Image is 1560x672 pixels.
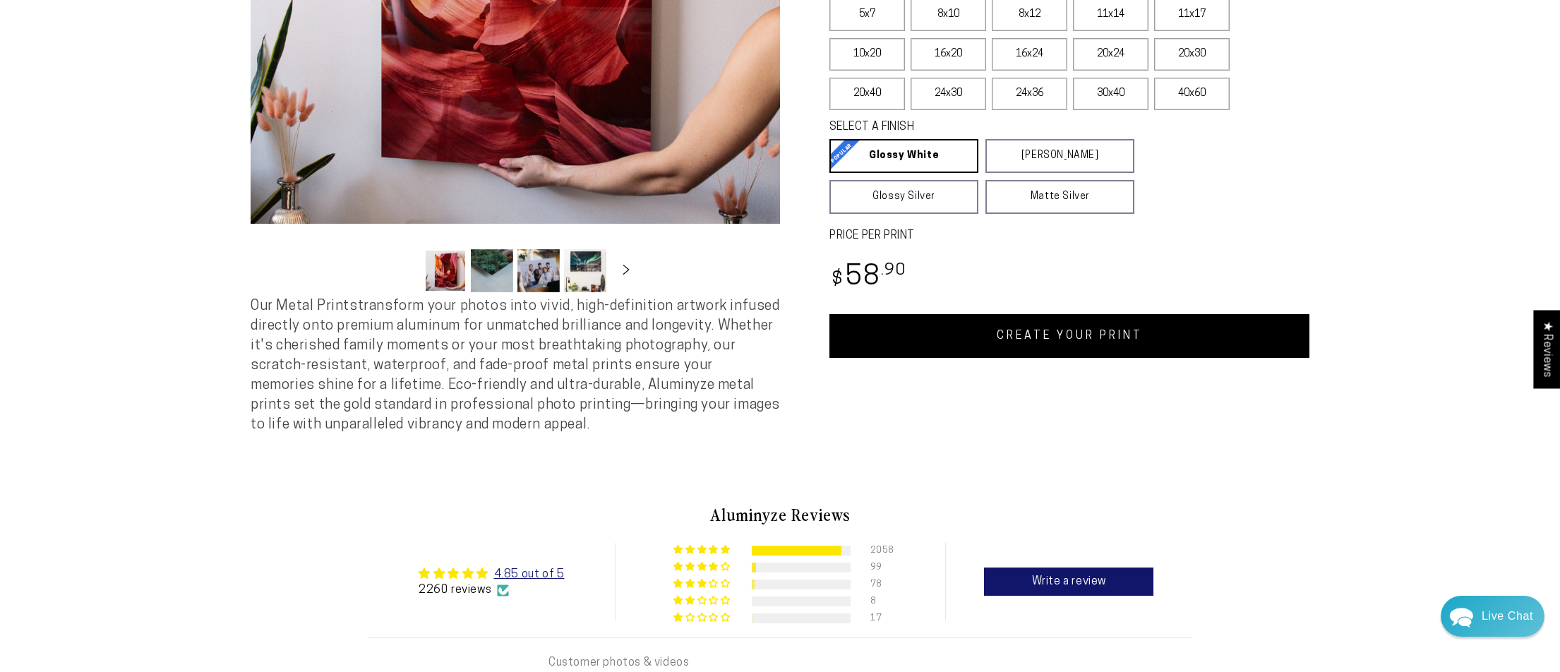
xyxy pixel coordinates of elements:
a: [PERSON_NAME] [985,139,1134,173]
button: Slide right [611,255,642,286]
a: CREATE YOUR PRINT [829,314,1309,358]
label: 20x24 [1073,38,1148,71]
label: 30x40 [1073,78,1148,110]
label: 20x40 [829,78,905,110]
button: Load image 4 in gallery view [564,249,606,292]
sup: .90 [881,263,906,279]
div: 91% (2058) reviews with 5 star rating [673,545,732,556]
img: Verified Checkmark [497,584,509,596]
a: Glossy Silver [829,180,978,214]
div: Chat widget toggle [1441,596,1544,637]
div: 99 [870,563,887,572]
a: Matte Silver [985,180,1134,214]
button: Slide left [389,255,420,286]
label: 40x60 [1154,78,1230,110]
label: 16x24 [992,38,1067,71]
h2: Aluminyze Reviews [368,503,1192,527]
span: $ [832,270,844,289]
div: 2058 [870,546,887,556]
div: 2260 reviews [419,582,564,598]
label: 10x20 [829,38,905,71]
bdi: 58 [829,264,906,292]
span: Our Metal Prints transform your photos into vivid, high-definition artwork infused directly onto ... [251,299,780,432]
div: Average rating is 4.85 stars [419,565,564,582]
button: Load image 1 in gallery view [424,249,467,292]
div: 1% (17) reviews with 1 star rating [673,613,732,623]
div: 3% (78) reviews with 3 star rating [673,579,732,589]
div: Click to open Judge.me floating reviews tab [1533,310,1560,388]
button: Load image 2 in gallery view [471,249,513,292]
label: 20x30 [1154,38,1230,71]
a: 4.85 out of 5 [494,569,565,580]
div: 78 [870,580,887,589]
label: 24x36 [992,78,1067,110]
div: 8 [870,596,887,606]
div: 4% (99) reviews with 4 star rating [673,562,732,572]
button: Load image 3 in gallery view [517,249,560,292]
div: 0% (8) reviews with 2 star rating [673,596,732,606]
a: Glossy White [829,139,978,173]
legend: SELECT A FINISH [829,119,1100,136]
a: Write a review [984,568,1153,596]
label: PRICE PER PRINT [829,228,1309,244]
div: 17 [870,613,887,623]
label: 24x30 [911,78,986,110]
div: Customer photos & videos [548,655,995,671]
div: Contact Us Directly [1482,596,1533,637]
label: 16x20 [911,38,986,71]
